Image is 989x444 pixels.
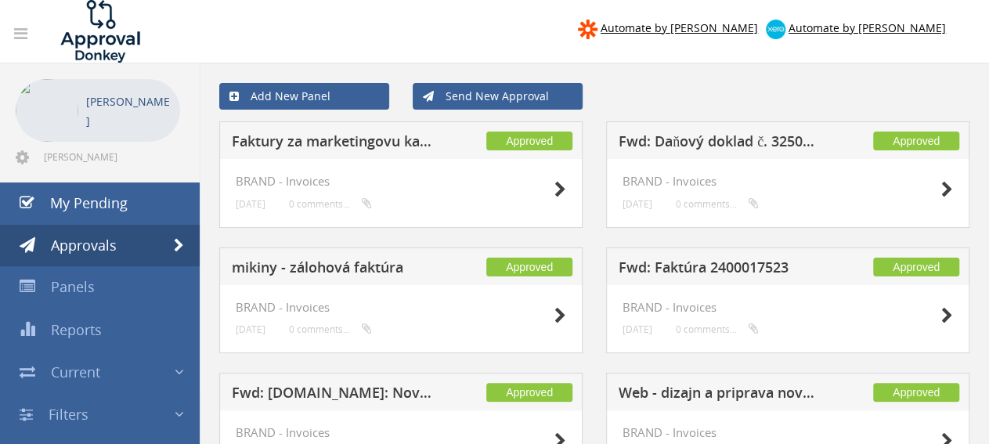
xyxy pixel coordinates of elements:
[413,83,583,110] a: Send New Approval
[623,175,953,188] h4: BRAND - Invoices
[619,134,821,153] h5: Fwd: Daňový doklad č. 325010374
[232,134,435,153] h5: Faktury za marketingovu kampan na evidenciu
[232,260,435,280] h5: mikiny - zálohová faktúra
[236,426,566,439] h4: BRAND - Invoices
[86,92,172,131] p: [PERSON_NAME]
[676,323,759,335] small: 0 comments...
[486,258,572,276] span: Approved
[51,320,102,339] span: Reports
[51,236,117,254] span: Approvals
[873,132,959,150] span: Approved
[289,198,372,210] small: 0 comments...
[44,150,177,163] span: [PERSON_NAME][EMAIL_ADDRESS][PERSON_NAME][DOMAIN_NAME]
[619,260,821,280] h5: Fwd: Faktúra 2400017523
[486,383,572,402] span: Approved
[486,132,572,150] span: Approved
[623,198,652,210] small: [DATE]
[873,258,959,276] span: Approved
[236,301,566,314] h4: BRAND - Invoices
[51,277,95,296] span: Panels
[619,385,821,405] h5: Web - dizajn a priprava novych stranok na webe
[623,426,953,439] h4: BRAND - Invoices
[873,383,959,402] span: Approved
[236,323,265,335] small: [DATE]
[51,363,100,381] span: Current
[236,175,566,188] h4: BRAND - Invoices
[289,323,372,335] small: 0 comments...
[232,385,435,405] h5: Fwd: [DOMAIN_NAME]: Nová objednávka #2400018683
[236,198,265,210] small: [DATE]
[789,20,946,35] span: Automate by [PERSON_NAME]
[623,301,953,314] h4: BRAND - Invoices
[578,20,597,39] img: zapier-logomark.png
[766,20,785,39] img: xero-logo.png
[50,193,128,212] span: My Pending
[49,405,88,424] span: Filters
[219,83,389,110] a: Add New Panel
[601,20,758,35] span: Automate by [PERSON_NAME]
[623,323,652,335] small: [DATE]
[676,198,759,210] small: 0 comments...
